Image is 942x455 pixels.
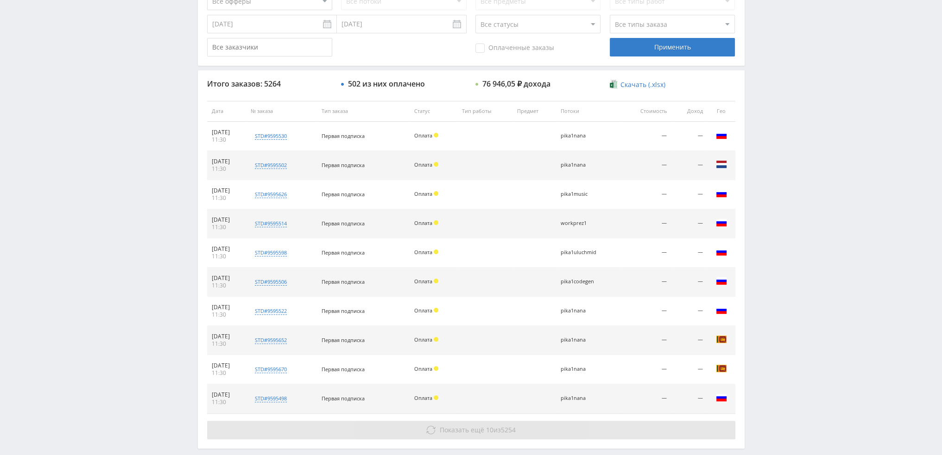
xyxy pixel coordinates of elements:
span: Первая подписка [322,249,365,256]
th: Доход [671,101,707,122]
div: [DATE] [212,391,241,399]
div: [DATE] [212,362,241,369]
span: Скачать (.xlsx) [620,81,665,88]
th: Стоимость [620,101,671,122]
div: std#9595514 [255,220,287,227]
th: Потоки [556,101,620,122]
td: — [671,180,707,209]
div: std#9595530 [255,132,287,140]
span: Оплата [414,219,432,226]
div: [DATE] [212,245,241,253]
span: Первая подписка [322,337,365,343]
span: 5254 [501,425,516,434]
span: Холд [434,162,438,167]
span: Оплаченные заказы [475,44,554,53]
img: xlsx [610,80,618,89]
td: — [671,151,707,180]
div: std#9595506 [255,278,287,286]
td: — [671,209,707,238]
span: Первая подписка [322,220,365,227]
div: 11:30 [212,340,241,348]
td: — [620,122,671,151]
div: [DATE] [212,304,241,311]
th: № заказа [246,101,317,122]
div: 11:30 [212,311,241,318]
th: Тип работы [457,101,512,122]
td: — [620,238,671,268]
td: — [620,297,671,326]
span: Холд [434,279,438,283]
img: rus.png [716,130,727,141]
div: 11:30 [212,224,241,231]
div: std#9595522 [255,307,287,315]
img: rus.png [716,305,727,316]
th: Тип заказа [317,101,410,122]
span: Первая подписка [322,132,365,139]
div: workprez1 [561,220,602,226]
img: rus.png [716,217,727,228]
span: Оплата [414,132,432,139]
span: Оплата [414,336,432,343]
div: std#9595502 [255,162,287,169]
div: 11:30 [212,369,241,377]
th: Дата [207,101,246,122]
img: rus.png [716,188,727,199]
div: 76 946,05 ₽ дохода [482,80,550,88]
span: Первая подписка [322,278,365,285]
div: std#9595598 [255,249,287,256]
span: Оплата [414,365,432,372]
td: — [620,180,671,209]
div: std#9595498 [255,395,287,402]
img: nld.png [716,159,727,170]
div: 11:30 [212,282,241,289]
td: — [671,268,707,297]
div: [DATE] [212,158,241,165]
td: — [620,384,671,413]
div: pika1nana [561,366,602,372]
img: rus.png [716,275,727,287]
td: — [620,151,671,180]
div: 11:30 [212,399,241,406]
img: lka.png [716,334,727,345]
div: [DATE] [212,274,241,282]
span: Оплата [414,307,432,314]
span: Первая подписка [322,307,365,314]
div: pika1codegen [561,279,602,285]
td: — [671,326,707,355]
span: Оплата [414,278,432,285]
div: pika1nana [561,133,602,139]
div: std#9595670 [255,366,287,373]
div: pika1uluchmid [561,249,602,256]
img: lka.png [716,363,727,374]
span: Оплата [414,249,432,256]
span: Холд [434,249,438,254]
div: 11:30 [212,194,241,202]
td: — [620,268,671,297]
th: Статус [410,101,457,122]
div: Применить [610,38,735,56]
div: 11:30 [212,165,241,173]
img: rus.png [716,246,727,257]
div: pika1nana [561,337,602,343]
td: — [671,355,707,384]
td: — [620,326,671,355]
span: Холд [434,366,438,371]
span: Оплата [414,394,432,401]
div: [DATE] [212,187,241,194]
span: Холд [434,308,438,312]
div: std#9595652 [255,337,287,344]
td: — [671,384,707,413]
a: Скачать (.xlsx) [610,80,665,89]
div: pika1nana [561,308,602,314]
td: — [671,297,707,326]
span: Холд [434,220,438,225]
div: Итого заказов: 5264 [207,80,332,88]
span: Первая подписка [322,395,365,402]
td: — [671,238,707,268]
span: Показать ещё [440,425,484,434]
td: — [620,209,671,238]
span: Оплата [414,161,432,168]
div: [DATE] [212,333,241,340]
span: Холд [434,191,438,196]
th: Гео [708,101,735,122]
